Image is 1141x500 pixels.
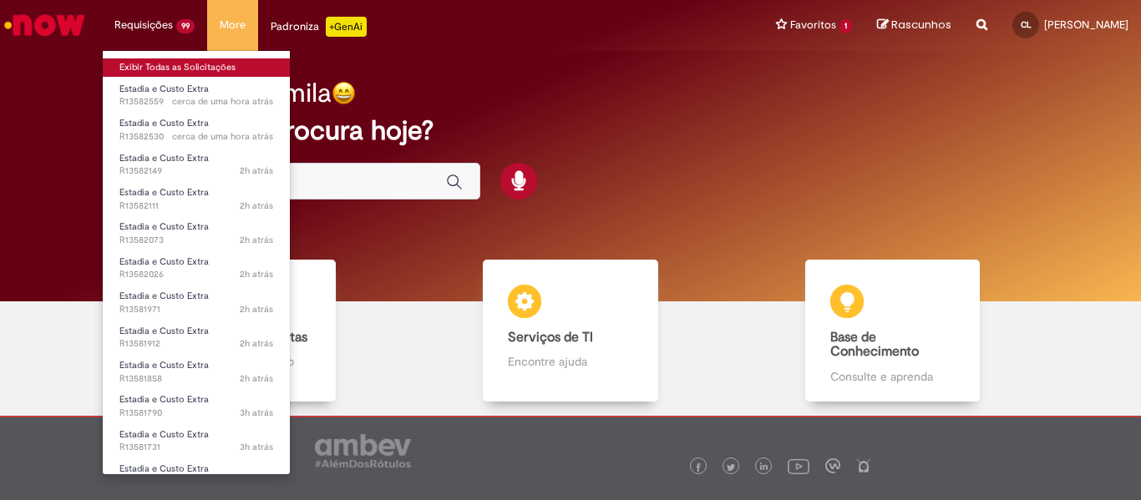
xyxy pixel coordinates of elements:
[508,353,633,370] p: Encontre ajuda
[103,460,290,491] a: Aberto R13581684 : Estadia e Custo Extra
[114,17,173,33] span: Requisições
[119,199,273,213] span: R13582111
[119,407,273,420] span: R13581790
[88,260,409,402] a: Catálogo de Ofertas Abra uma solicitação
[103,253,290,284] a: Aberto R13582026 : Estadia e Custo Extra
[103,80,290,111] a: Aberto R13582559 : Estadia e Custo Extra
[788,455,809,477] img: logo_footer_youtube.png
[119,234,273,247] span: R13582073
[856,458,871,473] img: logo_footer_naosei.png
[119,117,209,129] span: Estadia e Custo Extra
[240,372,273,385] time: 30/09/2025 14:23:48
[119,372,273,386] span: R13581858
[240,407,273,419] time: 30/09/2025 14:16:22
[891,17,951,33] span: Rascunhos
[119,220,209,233] span: Estadia e Custo Extra
[830,329,919,361] b: Base de Conhecimento
[240,234,273,246] time: 30/09/2025 14:51:27
[240,234,273,246] span: 2h atrás
[240,303,273,316] time: 30/09/2025 14:39:09
[103,114,290,145] a: Aberto R13582530 : Estadia e Custo Extra
[825,458,840,473] img: logo_footer_workplace.png
[103,58,290,77] a: Exibir Todas as Solicitações
[830,368,956,385] p: Consulte e aprenda
[119,290,209,302] span: Estadia e Custo Extra
[103,218,290,249] a: Aberto R13582073 : Estadia e Custo Extra
[332,81,356,105] img: happy-face.png
[119,186,209,199] span: Estadia e Custo Extra
[103,184,290,215] a: Aberto R13582111 : Estadia e Custo Extra
[119,428,209,441] span: Estadia e Custo Extra
[172,95,273,108] time: 30/09/2025 15:56:07
[119,130,273,144] span: R13582530
[119,441,273,454] span: R13581731
[103,391,290,422] a: Aberto R13581790 : Estadia e Custo Extra
[220,17,246,33] span: More
[119,164,273,178] span: R13582149
[240,199,273,212] span: 2h atrás
[103,356,290,387] a: Aberto R13581858 : Estadia e Custo Extra
[1021,19,1032,30] span: CL
[240,268,273,280] span: 2h atrás
[326,17,367,37] p: +GenAi
[119,325,209,337] span: Estadia e Custo Extra
[119,83,209,95] span: Estadia e Custo Extra
[732,260,1053,402] a: Base de Conhecimento Consulte e aprenda
[102,50,291,475] ul: Requisições
[694,463,702,472] img: logo_footer_facebook.png
[727,463,735,472] img: logo_footer_twitter.png
[760,462,768,472] img: logo_footer_linkedin.png
[103,426,290,457] a: Aberto R13581731 : Estadia e Custo Extra
[315,434,411,467] img: logo_footer_ambev_rotulo_gray.png
[240,441,273,453] span: 3h atrás
[2,8,88,42] img: ServiceNow
[119,268,273,281] span: R13582026
[240,337,273,350] time: 30/09/2025 14:30:29
[186,329,307,346] b: Catálogo de Ofertas
[240,441,273,453] time: 30/09/2025 14:09:16
[240,303,273,316] span: 2h atrás
[508,329,593,346] b: Serviços de TI
[240,164,273,177] time: 30/09/2025 15:03:09
[119,303,273,316] span: R13581971
[119,255,209,268] span: Estadia e Custo Extra
[240,199,273,212] time: 30/09/2025 14:57:22
[103,287,290,318] a: Aberto R13581971 : Estadia e Custo Extra
[172,95,273,108] span: cerca de uma hora atrás
[103,149,290,180] a: Aberto R13582149 : Estadia e Custo Extra
[103,322,290,353] a: Aberto R13581912 : Estadia e Custo Extra
[172,130,273,143] time: 30/09/2025 15:49:56
[839,19,852,33] span: 1
[877,18,951,33] a: Rascunhos
[240,337,273,350] span: 2h atrás
[1044,18,1128,32] span: [PERSON_NAME]
[172,130,273,143] span: cerca de uma hora atrás
[119,95,273,109] span: R13582559
[240,268,273,280] time: 30/09/2025 14:45:41
[119,393,209,406] span: Estadia e Custo Extra
[119,152,209,164] span: Estadia e Custo Extra
[271,17,367,37] div: Padroniza
[240,372,273,385] span: 2h atrás
[409,260,731,402] a: Serviços de TI Encontre ajuda
[119,359,209,371] span: Estadia e Custo Extra
[240,164,273,177] span: 2h atrás
[119,337,273,351] span: R13581912
[240,407,273,419] span: 3h atrás
[119,462,209,475] span: Estadia e Custo Extra
[790,17,836,33] span: Favoritos
[119,116,1022,145] h2: O que você procura hoje?
[176,19,195,33] span: 99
